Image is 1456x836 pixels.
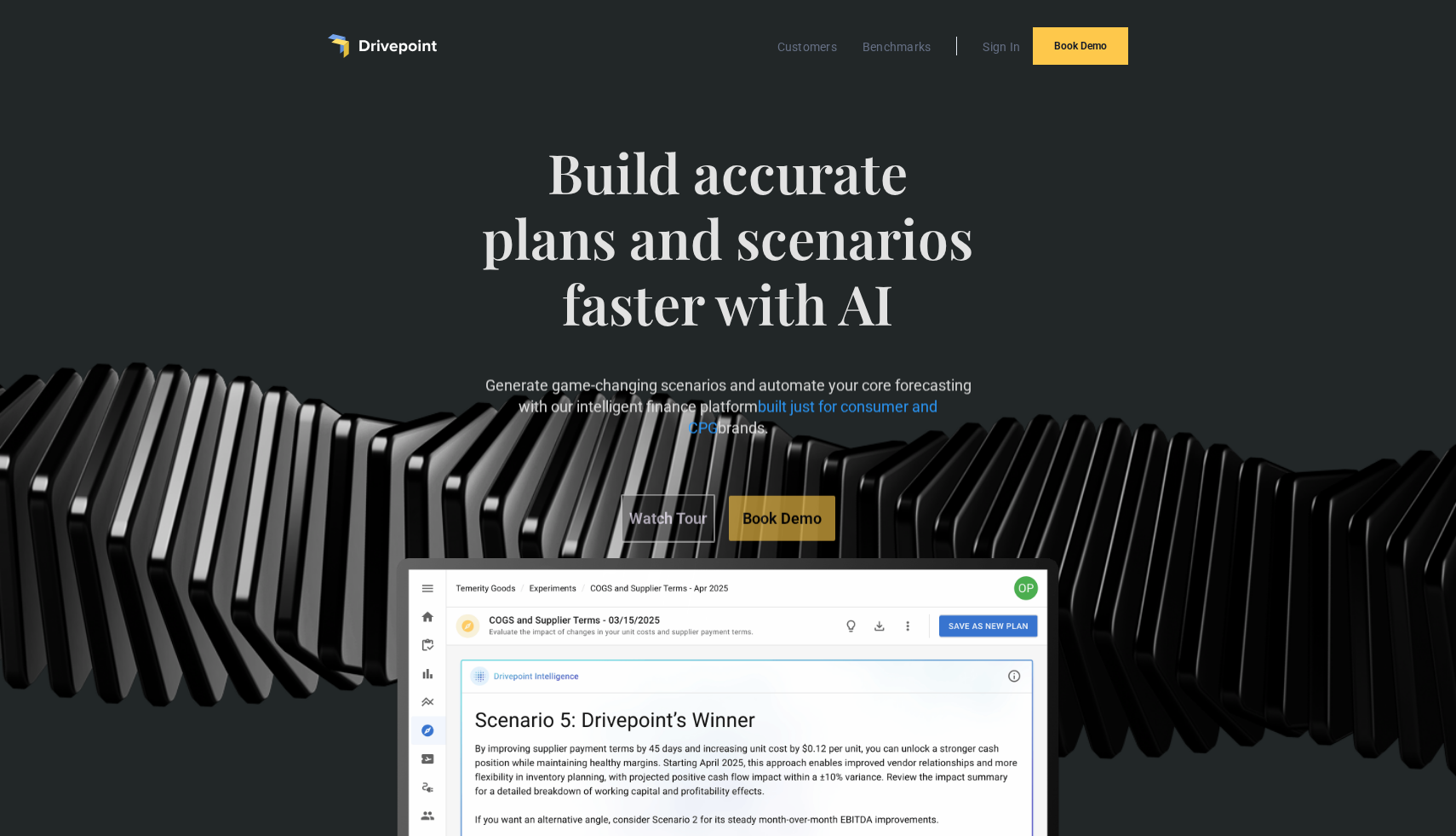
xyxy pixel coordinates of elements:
[479,140,978,370] span: Build accurate plans and scenarios faster with AI
[729,496,835,541] a: Book Demo
[687,398,937,437] span: built just for consumer and CPG
[854,36,940,58] a: Benchmarks
[974,36,1029,58] a: Sign In
[479,375,978,440] p: Generate game-changing scenarios and automate your core forecasting with our intelligent finance ...
[1033,27,1128,65] a: Book Demo
[328,34,437,58] a: home
[621,494,715,543] a: Watch Tour
[769,36,846,58] a: Customers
